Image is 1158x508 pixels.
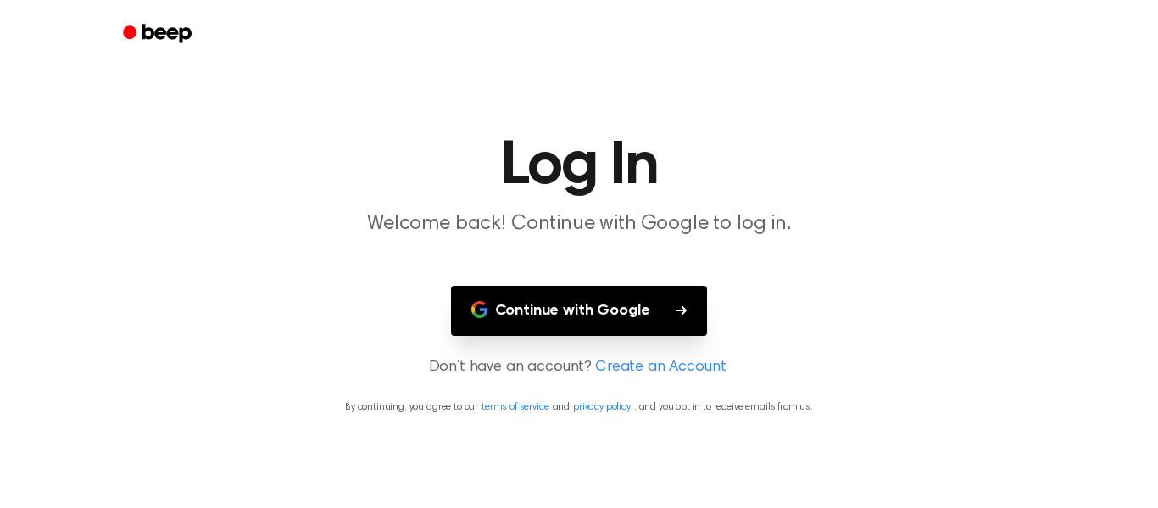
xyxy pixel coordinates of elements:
[482,402,548,412] a: terms of service
[573,402,631,412] a: privacy policy
[451,286,708,336] button: Continue with Google
[20,399,1138,415] p: By continuing, you agree to our and , and you opt in to receive emails from us.
[145,136,1013,197] h1: Log In
[20,356,1138,379] p: Don’t have an account?
[253,210,905,238] p: Welcome back! Continue with Google to log in.
[595,356,726,379] a: Create an Account
[111,18,207,51] a: Beep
